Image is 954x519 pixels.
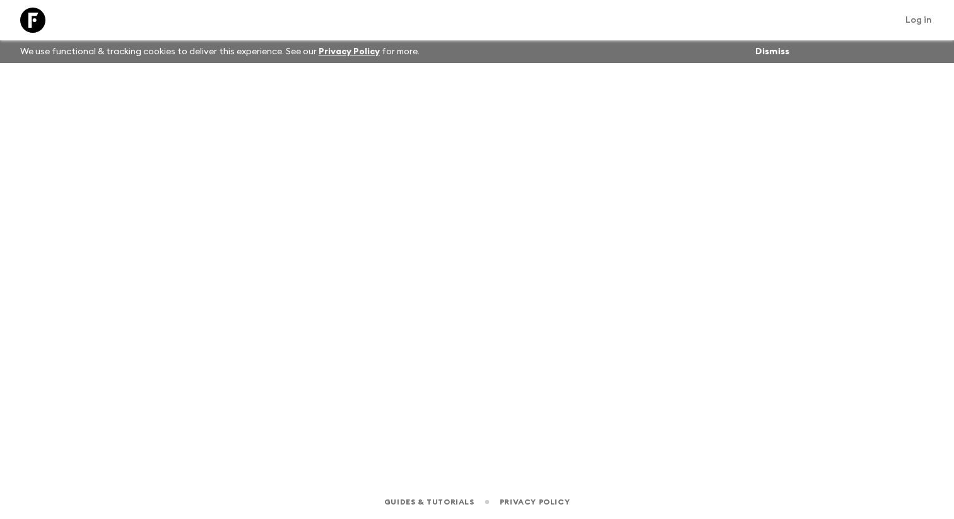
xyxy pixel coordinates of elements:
a: Privacy Policy [319,47,380,56]
p: We use functional & tracking cookies to deliver this experience. See our for more. [15,40,425,63]
a: Log in [898,11,939,29]
button: Dismiss [752,43,792,61]
a: Guides & Tutorials [384,495,474,509]
a: Privacy Policy [500,495,570,509]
